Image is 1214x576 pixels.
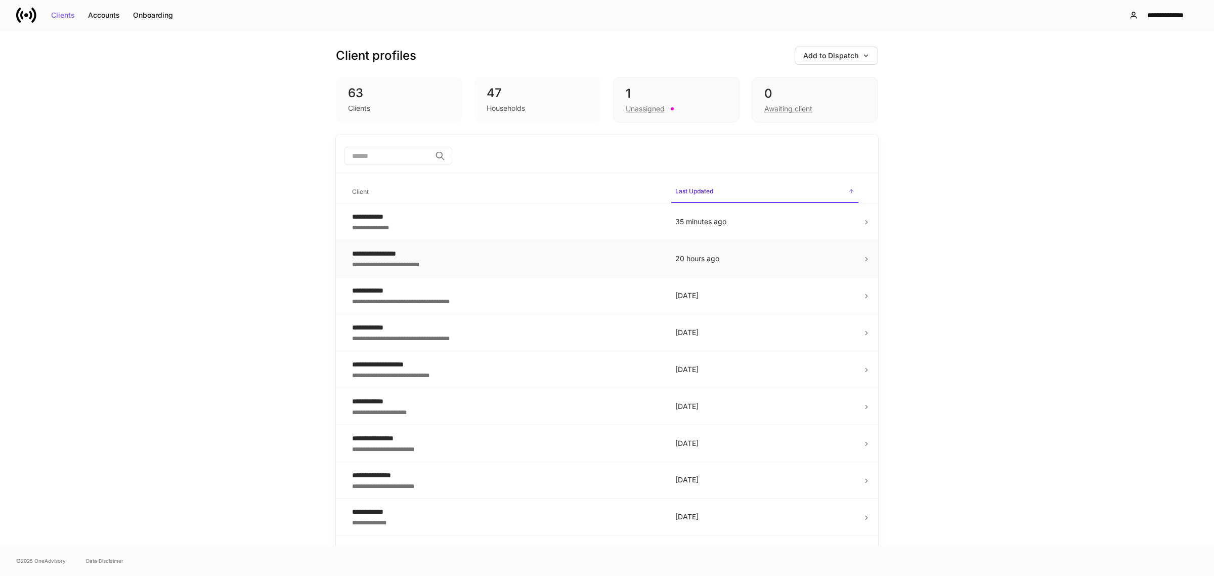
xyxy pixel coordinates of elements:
[348,85,450,101] div: 63
[675,186,713,196] h6: Last Updated
[487,85,589,101] div: 47
[348,103,370,113] div: Clients
[86,557,123,565] a: Data Disclaimer
[675,291,854,301] p: [DATE]
[675,327,854,338] p: [DATE]
[795,47,878,65] button: Add to Dispatch
[675,475,854,485] p: [DATE]
[81,7,126,23] button: Accounts
[752,77,878,122] div: 0Awaiting client
[764,86,865,102] div: 0
[126,7,180,23] button: Onboarding
[675,401,854,412] p: [DATE]
[352,187,369,196] h6: Client
[675,512,854,522] p: [DATE]
[336,48,416,64] h3: Client profiles
[348,182,663,202] span: Client
[626,86,727,102] div: 1
[675,438,854,448] p: [DATE]
[675,217,854,227] p: 35 minutes ago
[671,181,858,203] span: Last Updated
[88,12,120,19] div: Accounts
[803,52,870,59] div: Add to Dispatch
[613,77,740,122] div: 1Unassigned
[675,254,854,264] p: 20 hours ago
[133,12,173,19] div: Onboarding
[626,104,665,114] div: Unassigned
[675,364,854,375] p: [DATE]
[16,557,66,565] span: © 2025 OneAdvisory
[51,12,75,19] div: Clients
[487,103,525,113] div: Households
[764,104,812,114] div: Awaiting client
[45,7,81,23] button: Clients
